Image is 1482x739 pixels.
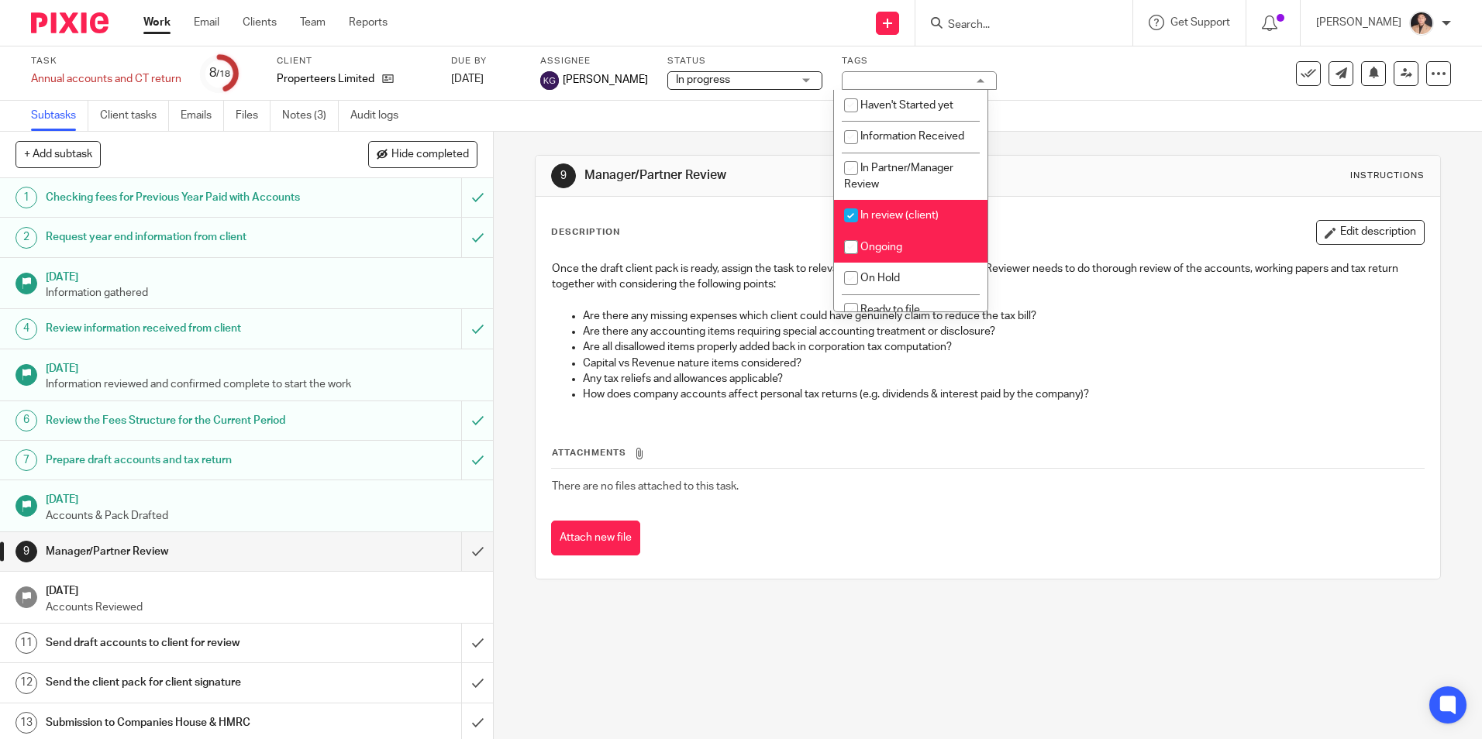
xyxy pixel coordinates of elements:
[282,101,339,131] a: Notes (3)
[349,15,388,30] a: Reports
[860,304,920,315] span: Ready to file
[216,70,230,78] small: /18
[100,101,169,131] a: Client tasks
[860,273,900,284] span: On Hold
[46,266,478,285] h1: [DATE]
[46,449,312,472] h1: Prepare draft accounts and tax return
[46,540,312,563] h1: Manager/Partner Review
[16,449,37,471] div: 7
[946,19,1086,33] input: Search
[583,324,1423,339] p: Are there any accounting items requiring special accounting treatment or disclosure?
[46,488,478,507] h1: [DATE]
[860,100,953,111] span: Haven't Started yet
[31,101,88,131] a: Subtasks
[583,339,1423,355] p: Are all disallowed items properly added back in corporation tax computation?
[46,317,312,340] h1: Review information received from client
[451,74,484,84] span: [DATE]
[181,101,224,131] a: Emails
[552,481,739,492] span: There are no files attached to this task.
[860,210,939,221] span: In review (client)
[16,541,37,562] div: 9
[46,508,478,524] p: Accounts & Pack Drafted
[583,356,1423,371] p: Capital vs Revenue nature items considered?
[1316,220,1425,245] button: Edit description
[46,409,312,432] h1: Review the Fees Structure for the Current Period
[16,712,37,734] div: 13
[16,410,37,431] div: 6
[844,163,953,190] span: In Partner/Manager Review
[277,55,432,67] label: Client
[46,671,312,694] h1: Send the client pack for client signature
[16,187,37,208] div: 1
[236,101,271,131] a: Files
[16,318,37,340] div: 4
[667,55,822,67] label: Status
[551,226,620,239] p: Description
[243,15,277,30] a: Clients
[46,711,312,734] h1: Submission to Companies House & HMRC
[860,131,964,142] span: Information Received
[16,632,37,654] div: 11
[551,163,576,188] div: 9
[350,101,410,131] a: Audit logs
[46,225,312,249] h1: Request year end information from client
[31,12,109,33] img: Pixie
[16,227,37,249] div: 2
[194,15,219,30] a: Email
[540,71,559,90] img: svg%3E
[16,672,37,694] div: 12
[46,600,478,615] p: Accounts Reviewed
[552,449,626,457] span: Attachments
[583,371,1423,387] p: Any tax reliefs and allowances applicable?
[860,242,902,253] span: Ongoing
[143,15,171,30] a: Work
[540,55,648,67] label: Assignee
[1409,11,1434,36] img: Nikhil%20(2).jpg
[842,55,997,67] label: Tags
[16,141,101,167] button: + Add subtask
[563,72,648,88] span: [PERSON_NAME]
[551,521,640,555] button: Attach new file
[31,55,181,67] label: Task
[277,71,374,87] p: Properteers Limited
[1316,15,1401,30] p: [PERSON_NAME]
[46,285,478,301] p: Information gathered
[391,149,469,161] span: Hide completed
[300,15,326,30] a: Team
[46,186,312,209] h1: Checking fees for Previous Year Paid with Accounts
[451,55,521,67] label: Due by
[584,167,1021,184] h1: Manager/Partner Review
[209,64,230,82] div: 8
[46,357,478,376] h1: [DATE]
[46,631,312,655] h1: Send draft accounts to client for review
[1170,17,1230,28] span: Get Support
[368,141,477,167] button: Hide completed
[31,71,181,87] div: Annual accounts and CT return
[676,74,730,85] span: In progress
[583,308,1423,324] p: Are there any missing expenses which client could have genuinely claim to reduce the tax bill?
[552,261,1423,293] p: Once the draft client pack is ready, assign the task to relevant manager/partner for review. Revi...
[46,579,478,599] h1: [DATE]
[583,387,1423,402] p: How does company accounts affect personal tax returns (e.g. dividends & interest paid by the comp...
[46,376,478,392] p: Information reviewed and confirmed complete to start the work
[1350,170,1425,182] div: Instructions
